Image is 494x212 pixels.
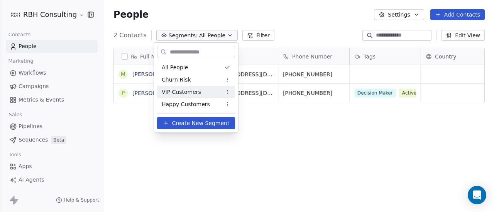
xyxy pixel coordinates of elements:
span: Churn Risk [162,76,191,84]
span: Happy Customers [162,100,210,109]
span: VIP Customers [162,88,201,96]
span: Create New Segment [172,119,230,127]
div: Suggestions [157,61,235,110]
button: Create New Segment [157,117,235,129]
span: All People [162,63,188,72]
